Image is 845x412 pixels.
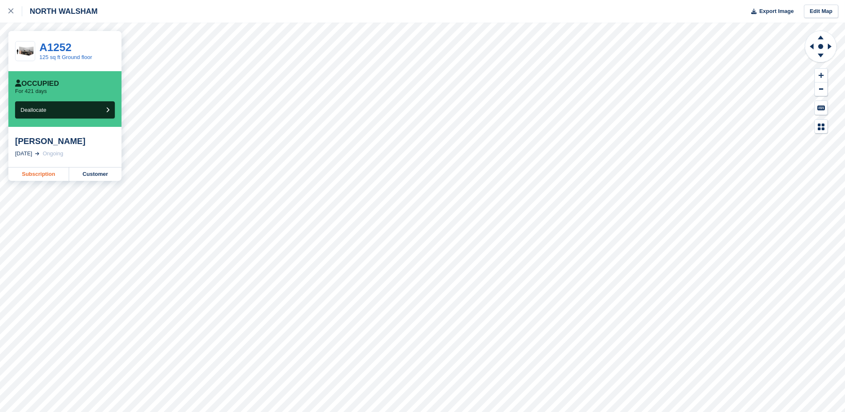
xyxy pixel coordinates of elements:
[22,6,98,16] div: NORTH WALSHAM
[15,101,115,118] button: Deallocate
[16,44,35,59] img: 125-sqft-unit.jpg
[815,120,827,134] button: Map Legend
[15,149,32,158] div: [DATE]
[804,5,838,18] a: Edit Map
[815,82,827,96] button: Zoom Out
[815,69,827,82] button: Zoom In
[69,167,121,181] a: Customer
[815,101,827,115] button: Keyboard Shortcuts
[35,152,39,155] img: arrow-right-light-icn-cde0832a797a2874e46488d9cf13f60e5c3a73dbe684e267c42b8395dfbc2abf.svg
[746,5,794,18] button: Export Image
[43,149,63,158] div: Ongoing
[15,136,115,146] div: [PERSON_NAME]
[759,7,793,15] span: Export Image
[39,54,92,60] a: 125 sq ft Ground floor
[15,88,47,95] p: For 421 days
[39,41,72,54] a: A1252
[15,80,59,88] div: Occupied
[8,167,69,181] a: Subscription
[21,107,46,113] span: Deallocate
